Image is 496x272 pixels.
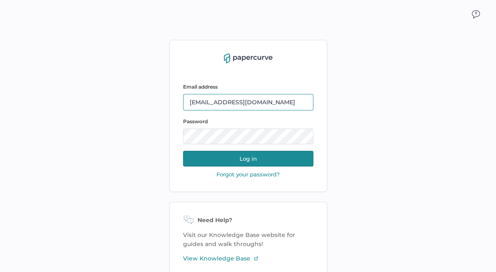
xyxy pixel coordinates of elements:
[224,54,273,63] img: papercurve-logo-colour.7244d18c.svg
[183,84,218,90] span: Email address
[183,216,313,225] div: Need Help?
[183,254,250,263] span: View Knowledge Base
[472,10,480,19] img: icon_chat.2bd11823.svg
[183,94,313,110] input: email@company.com
[183,151,313,166] button: Log in
[254,256,259,261] img: external-link-icon-3.58f4c051.svg
[183,118,208,124] span: Password
[183,216,194,225] img: need-help-icon.d526b9f7.svg
[214,171,282,178] button: Forgot your password?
